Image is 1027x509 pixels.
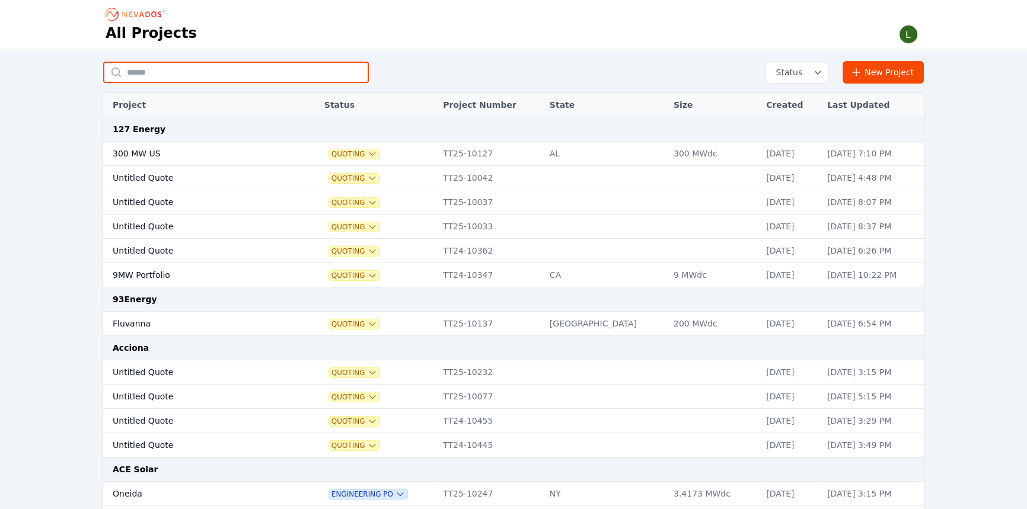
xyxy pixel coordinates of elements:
td: TT25-10077 [437,385,544,409]
tr: Untitled QuoteQuotingTT25-10033[DATE][DATE] 8:37 PM [103,215,924,239]
td: [DATE] 8:37 PM [821,215,924,239]
tr: Untitled QuoteQuotingTT24-10362[DATE][DATE] 6:26 PM [103,239,924,263]
td: [GEOGRAPHIC_DATA] [544,312,668,336]
td: 9 MWdc [668,263,760,287]
td: 127 Energy [103,117,924,142]
td: [DATE] [760,312,821,336]
td: 93Energy [103,287,924,312]
button: Quoting [329,271,379,280]
tr: FluvannaQuotingTT25-10137[GEOGRAPHIC_DATA]200 MWdc[DATE][DATE] 6:54 PM [103,312,924,336]
th: State [544,93,668,117]
td: AL [544,142,668,166]
td: TT25-10042 [437,166,544,190]
td: [DATE] 7:10 PM [821,142,924,166]
td: Acciona [103,336,924,360]
th: Project [103,93,289,117]
td: TT25-10037 [437,190,544,215]
button: Quoting [329,392,379,402]
button: Quoting [329,174,379,183]
button: Engineering PO [329,489,407,499]
td: 9MW Portfolio [103,263,289,287]
button: Quoting [329,441,379,450]
button: Quoting [329,198,379,207]
td: TT25-10127 [437,142,544,166]
th: Project Number [437,93,544,117]
td: Fluvanna [103,312,289,336]
td: [DATE] 3:29 PM [821,409,924,433]
td: [DATE] 3:15 PM [821,360,924,385]
td: Untitled Quote [103,409,289,433]
a: New Project [843,61,924,84]
span: Status [771,66,802,78]
tr: Untitled QuoteQuotingTT25-10232[DATE][DATE] 3:15 PM [103,360,924,385]
th: Last Updated [821,93,924,117]
tr: Untitled QuoteQuotingTT24-10455[DATE][DATE] 3:29 PM [103,409,924,433]
td: 300 MW US [103,142,289,166]
nav: Breadcrumb [106,5,168,24]
td: [DATE] 10:22 PM [821,263,924,287]
button: Quoting [329,417,379,426]
td: Untitled Quote [103,215,289,239]
td: [DATE] 8:07 PM [821,190,924,215]
td: [DATE] 5:15 PM [821,385,924,409]
td: [DATE] [760,385,821,409]
td: Untitled Quote [103,190,289,215]
tr: 300 MW USQuotingTT25-10127AL300 MWdc[DATE][DATE] 7:10 PM [103,142,924,166]
tr: 9MW PortfolioQuotingTT24-10347CA9 MWdc[DATE][DATE] 10:22 PM [103,263,924,287]
button: Quoting [329,319,379,329]
tr: Untitled QuoteQuotingTT25-10042[DATE][DATE] 4:48 PM [103,166,924,190]
td: CA [544,263,668,287]
td: TT24-10347 [437,263,544,287]
td: Untitled Quote [103,239,289,263]
th: Size [668,93,760,117]
tr: OneidaEngineering POTT25-10247NY3.4173 MWdc[DATE][DATE] 3:15 PM [103,482,924,506]
td: [DATE] [760,263,821,287]
td: [DATE] [760,166,821,190]
td: [DATE] [760,409,821,433]
button: Quoting [329,368,379,377]
tr: Untitled QuoteQuotingTT25-10037[DATE][DATE] 8:07 PM [103,190,924,215]
td: TT24-10455 [437,409,544,433]
td: [DATE] [760,215,821,239]
th: Status [318,93,437,117]
td: TT25-10232 [437,360,544,385]
td: 300 MWdc [668,142,760,166]
td: [DATE] 3:49 PM [821,433,924,457]
h1: All Projects [106,24,197,43]
td: 3.4173 MWdc [668,482,760,506]
img: Lamar Washington [899,25,918,44]
button: Quoting [329,247,379,256]
button: Quoting [329,149,379,159]
td: [DATE] 6:54 PM [821,312,924,336]
td: 200 MWdc [668,312,760,336]
th: Created [760,93,821,117]
td: Untitled Quote [103,433,289,457]
td: Untitled Quote [103,385,289,409]
button: Status [766,62,828,83]
tr: Untitled QuoteQuotingTT24-10445[DATE][DATE] 3:49 PM [103,433,924,457]
button: Quoting [329,222,379,232]
td: [DATE] [760,190,821,215]
td: Untitled Quote [103,360,289,385]
td: TT25-10137 [437,312,544,336]
td: [DATE] 4:48 PM [821,166,924,190]
td: [DATE] [760,360,821,385]
td: [DATE] [760,482,821,506]
td: [DATE] 6:26 PM [821,239,924,263]
td: [DATE] [760,142,821,166]
td: TT24-10362 [437,239,544,263]
td: TT24-10445 [437,433,544,457]
td: Untitled Quote [103,166,289,190]
td: ACE Solar [103,457,924,482]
